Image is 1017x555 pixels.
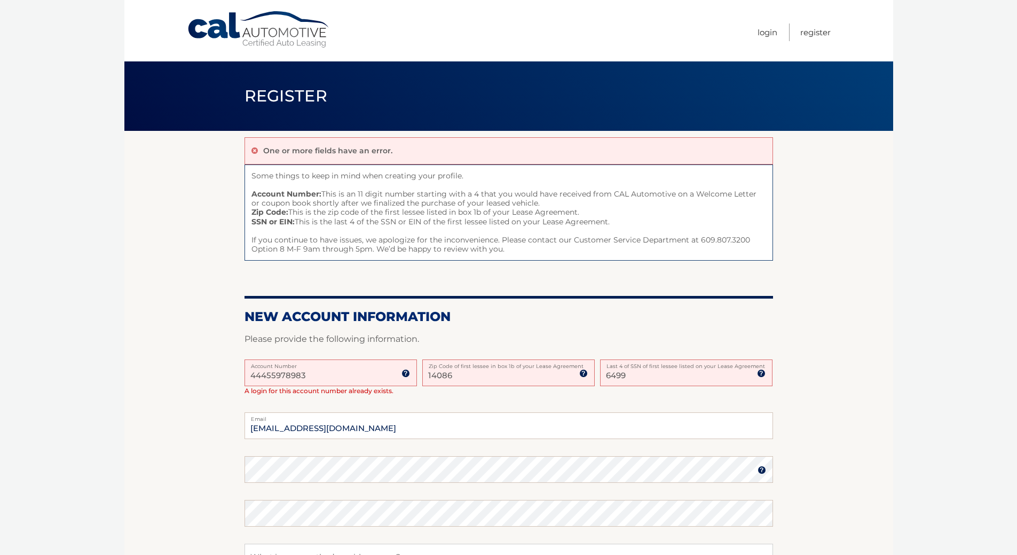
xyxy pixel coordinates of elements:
[245,387,393,395] span: A login for this account number already exists.
[245,359,417,368] label: Account Number
[401,369,410,378] img: tooltip.svg
[245,332,773,347] p: Please provide the following information.
[757,369,766,378] img: tooltip.svg
[245,359,417,386] input: Account Number
[263,146,392,155] p: One or more fields have an error.
[245,86,328,106] span: Register
[579,369,588,378] img: tooltip.svg
[251,189,321,199] strong: Account Number:
[758,24,777,41] a: Login
[187,11,331,49] a: Cal Automotive
[758,466,766,474] img: tooltip.svg
[600,359,772,368] label: Last 4 of SSN of first lessee listed on your Lease Agreement
[245,165,773,261] span: Some things to keep in mind when creating your profile. This is an 11 digit number starting with ...
[422,359,595,386] input: Zip Code
[600,359,772,386] input: SSN or EIN (last 4 digits only)
[245,412,773,421] label: Email
[245,309,773,325] h2: New Account Information
[251,207,288,217] strong: Zip Code:
[245,412,773,439] input: Email
[800,24,831,41] a: Register
[251,217,295,226] strong: SSN or EIN:
[422,359,595,368] label: Zip Code of first lessee in box 1b of your Lease Agreement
